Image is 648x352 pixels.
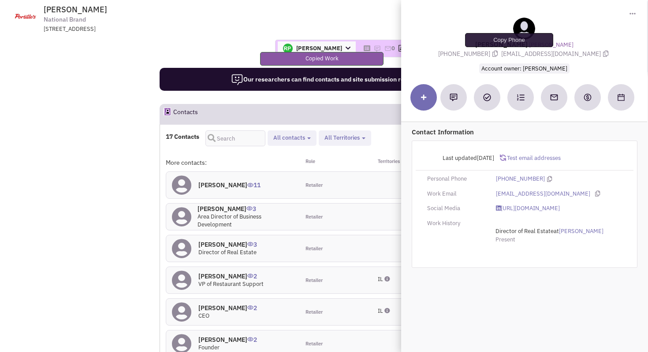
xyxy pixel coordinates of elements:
[421,190,490,198] div: Work Email
[421,219,490,228] div: Work History
[247,297,257,312] span: 2
[501,50,611,58] span: [EMAIL_ADDRESS][DOMAIN_NAME]
[247,274,253,278] img: icon-UserInteraction.png
[273,134,305,141] span: All contacts
[247,337,253,341] img: icon-UserInteraction.png
[246,206,253,211] img: icon-UserInteraction.png
[247,242,253,246] img: icon-UserInteraction.png
[305,214,323,221] span: Retailer
[366,158,433,167] div: Territories
[247,266,257,280] span: 2
[495,227,554,235] span: Director of Real Estate
[198,272,264,280] h4: [PERSON_NAME]
[483,93,491,101] img: Add a Task
[271,133,313,143] button: All contacts
[438,50,501,58] span: [PHONE_NUMBER]
[198,181,261,189] h4: [PERSON_NAME]
[479,63,570,74] span: Account owner: [PERSON_NAME]
[305,309,323,316] span: Retailer
[421,175,490,183] div: Personal Phone
[198,312,209,319] span: CEO
[305,341,323,348] span: Retailer
[197,205,294,213] h4: [PERSON_NAME]
[231,74,243,86] img: icon-researcher-20.png
[231,75,437,83] span: Our researchers can find contacts and site submission requirements
[198,241,257,248] h4: [PERSON_NAME]
[305,55,339,63] p: Copied Work
[559,227,603,236] a: [PERSON_NAME]
[305,182,323,189] span: Retailer
[450,93,458,101] img: Add a note
[283,44,293,53] img: PkdpbDWYnUKmlafBrBRe0w.png
[205,130,265,146] input: Search
[477,154,494,162] span: [DATE]
[412,127,637,137] p: Contact Information
[198,280,264,288] span: VP of Restaurant Support
[495,227,603,235] span: at
[166,158,300,167] div: More contacts:
[197,213,261,229] span: Area Director of Business Development
[324,134,360,141] span: All Territories
[496,190,590,198] a: [EMAIL_ADDRESS][DOMAIN_NAME]
[513,18,535,40] img: teammate.png
[247,305,253,310] img: icon-UserInteraction.png
[384,45,391,52] img: icon-email-active-16.png
[495,236,515,243] span: Present
[246,198,256,213] span: 3
[322,133,368,143] button: All Territories
[305,245,323,252] span: Retailer
[550,93,559,102] img: Send an email
[421,150,500,167] div: Last updated
[247,174,261,189] span: 11
[247,234,257,248] span: 3
[166,133,199,141] h4: 17 Contacts
[496,204,560,213] a: [URL][DOMAIN_NAME]
[465,33,553,47] div: Copy Phone
[506,154,561,162] span: Test email addresses
[247,183,253,187] img: icon-UserInteraction.png
[278,41,356,56] span: [PERSON_NAME]
[198,248,257,256] span: Director of Real Estate
[378,275,383,283] span: IL
[378,307,383,315] span: IL
[374,45,381,52] img: icon-note.png
[305,277,323,284] span: Retailer
[300,158,367,167] div: Role
[198,336,257,344] h4: [PERSON_NAME]
[44,25,274,33] div: [STREET_ADDRESS]
[247,329,257,344] span: 2
[198,304,257,312] h4: [PERSON_NAME]
[496,175,545,183] a: [PHONE_NUMBER]
[391,44,395,52] span: 0
[618,94,625,101] img: Schedule a Meeting
[44,15,86,24] span: National Brand
[173,104,198,124] h2: Contacts
[421,204,490,213] div: Social Media
[583,93,592,102] img: Create a deal
[44,4,107,15] span: [PERSON_NAME]
[198,344,220,351] span: Founder
[6,5,45,27] img: www.portillos.com
[517,93,525,101] img: Subscribe to a cadence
